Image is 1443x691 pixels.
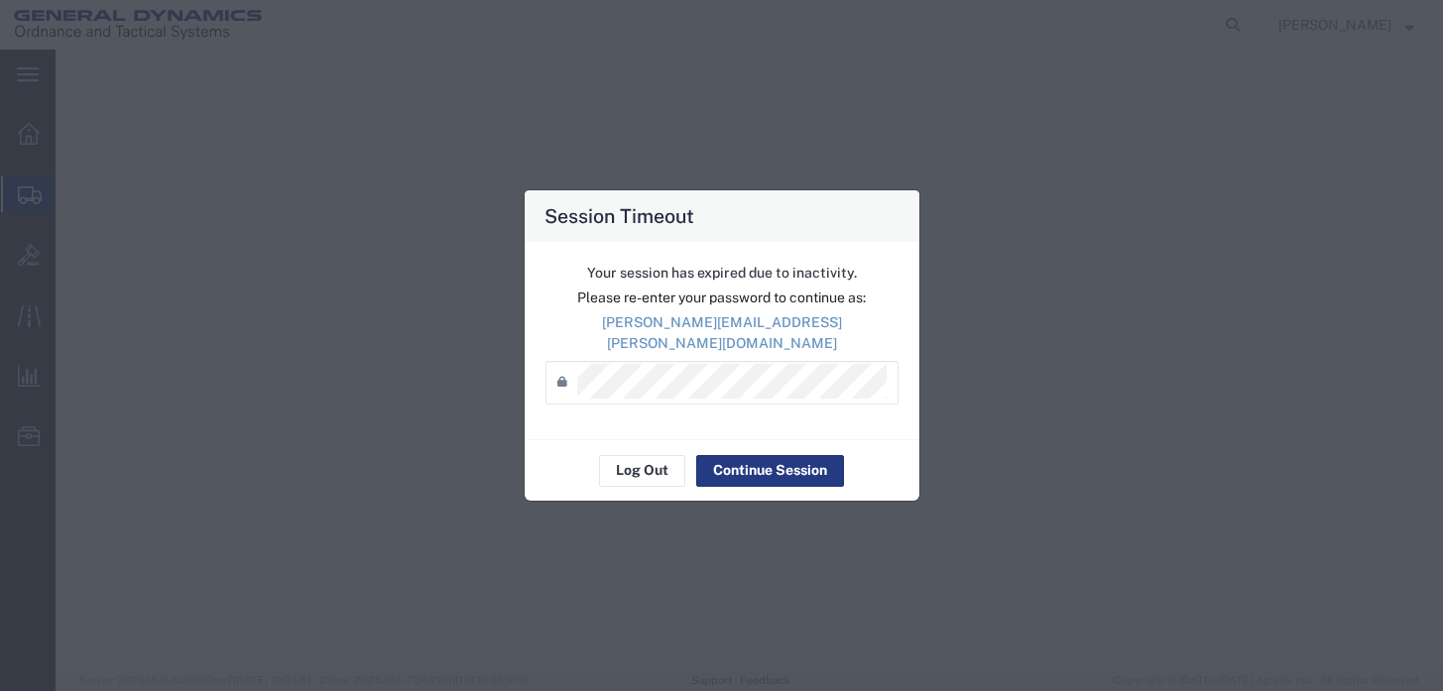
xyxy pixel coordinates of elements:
[545,288,899,308] p: Please re-enter your password to continue as:
[545,263,899,284] p: Your session has expired due to inactivity.
[544,201,694,230] h4: Session Timeout
[599,455,685,487] button: Log Out
[696,455,844,487] button: Continue Session
[545,312,899,354] p: [PERSON_NAME][EMAIL_ADDRESS][PERSON_NAME][DOMAIN_NAME]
